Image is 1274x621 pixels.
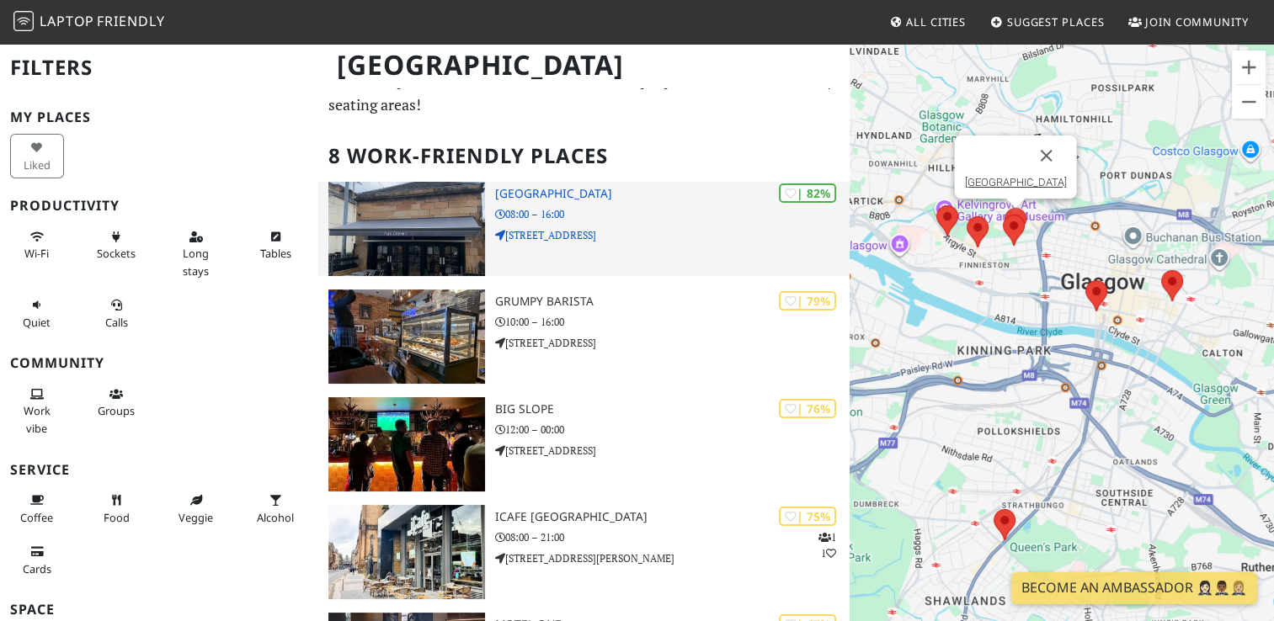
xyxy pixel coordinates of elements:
[257,510,294,525] span: Alcohol
[779,183,836,203] div: | 82%
[495,529,849,545] p: 08:00 – 21:00
[183,246,209,278] span: Long stays
[328,130,839,182] h2: 8 Work-Friendly Places
[90,223,144,268] button: Sockets
[24,403,51,435] span: People working
[23,315,51,330] span: Quiet
[779,399,836,418] div: | 76%
[1232,85,1266,119] button: Zoom out
[495,510,849,524] h3: iCafe [GEOGRAPHIC_DATA]
[10,538,64,582] button: Cards
[318,289,849,384] a: Grumpy Barista | 79% Grumpy Barista 10:00 – 16:00 [STREET_ADDRESS]
[10,486,64,531] button: Coffee
[90,291,144,336] button: Calls
[179,510,213,525] span: Veggie
[495,335,849,351] p: [STREET_ADDRESS]
[328,505,485,599] img: iCafe Merchant City
[97,246,136,261] span: Power sockets
[1026,135,1066,176] button: Close
[24,246,49,261] span: Stable Wi-Fi
[40,12,94,30] span: Laptop
[23,561,51,576] span: Credit cards
[97,12,164,30] span: Friendly
[328,289,485,384] img: Grumpy Barista
[318,505,849,599] a: iCafe Merchant City | 75% 11 iCafe [GEOGRAPHIC_DATA] 08:00 – 21:00 [STREET_ADDRESS][PERSON_NAME]
[882,7,973,37] a: All Cities
[10,355,308,371] h3: Community
[169,223,223,284] button: Long stays
[10,602,308,618] h3: Space
[10,380,64,442] button: Work vibe
[328,397,485,491] img: Big Slope
[249,486,303,531] button: Alcohol
[169,486,223,531] button: Veggie
[323,42,845,88] h1: [GEOGRAPHIC_DATA]
[10,462,308,478] h3: Service
[318,397,849,491] a: Big Slope | 76% Big Slope 12:00 – 00:00 [STREET_ADDRESS]
[90,380,144,425] button: Groups
[818,529,836,561] p: 1 1
[105,315,128,330] span: Video/audio calls
[20,510,53,525] span: Coffee
[964,176,1066,188] a: [GEOGRAPHIC_DATA]
[495,314,849,330] p: 10:00 – 16:00
[495,227,849,243] p: [STREET_ADDRESS]
[318,182,849,276] a: Park District | 82% [GEOGRAPHIC_DATA] 08:00 – 16:00 [STREET_ADDRESS]
[260,246,291,261] span: Work-friendly tables
[10,42,308,93] h2: Filters
[495,187,849,201] h3: [GEOGRAPHIC_DATA]
[10,223,64,268] button: Wi-Fi
[13,11,34,31] img: LaptopFriendly
[1007,14,1105,29] span: Suggest Places
[779,507,836,526] div: | 75%
[1145,14,1249,29] span: Join Community
[13,8,165,37] a: LaptopFriendly LaptopFriendly
[328,182,485,276] img: Park District
[10,291,64,336] button: Quiet
[495,402,849,417] h3: Big Slope
[104,510,130,525] span: Food
[98,403,135,418] span: Group tables
[495,206,849,222] p: 08:00 – 16:00
[906,14,966,29] span: All Cities
[495,295,849,309] h3: Grumpy Barista
[1122,7,1255,37] a: Join Community
[1232,50,1266,84] button: Zoom in
[495,550,849,566] p: [STREET_ADDRESS][PERSON_NAME]
[495,443,849,459] p: [STREET_ADDRESS]
[90,486,144,531] button: Food
[10,198,308,214] h3: Productivity
[983,7,1111,37] a: Suggest Places
[495,422,849,438] p: 12:00 – 00:00
[10,109,308,125] h3: My Places
[779,291,836,310] div: | 79%
[249,223,303,268] button: Tables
